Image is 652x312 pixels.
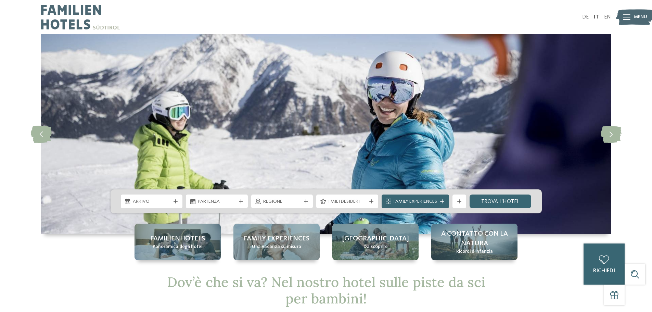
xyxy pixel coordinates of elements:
a: Hotel sulle piste da sci per bambini: divertimento senza confini Family experiences Una vacanza s... [233,224,320,260]
span: A contatto con la natura [438,229,511,248]
a: Hotel sulle piste da sci per bambini: divertimento senza confini [GEOGRAPHIC_DATA] Da scoprire [332,224,419,260]
span: Da scoprire [363,244,388,250]
a: DE [582,14,589,20]
span: Dov’è che si va? Nel nostro hotel sulle piste da sci per bambini! [167,273,485,307]
a: Hotel sulle piste da sci per bambini: divertimento senza confini Familienhotels Panoramica degli ... [135,224,221,260]
span: Arrivo [133,198,171,205]
a: IT [594,14,599,20]
span: Family experiences [244,234,309,244]
span: Menu [634,14,647,21]
span: Familienhotels [150,234,205,244]
span: Regione [263,198,301,205]
span: Panoramica degli hotel [153,244,203,250]
span: Ricordi d’infanzia [456,248,493,255]
span: Partenza [198,198,236,205]
span: richiedi [593,268,615,274]
span: Una vacanza su misura [252,244,301,250]
a: richiedi [584,244,625,285]
a: trova l’hotel [470,195,532,208]
img: Hotel sulle piste da sci per bambini: divertimento senza confini [41,34,611,234]
a: Hotel sulle piste da sci per bambini: divertimento senza confini A contatto con la natura Ricordi... [431,224,517,260]
span: [GEOGRAPHIC_DATA] [342,234,409,244]
span: I miei desideri [328,198,366,205]
a: EN [604,14,611,20]
span: Family Experiences [394,198,437,205]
